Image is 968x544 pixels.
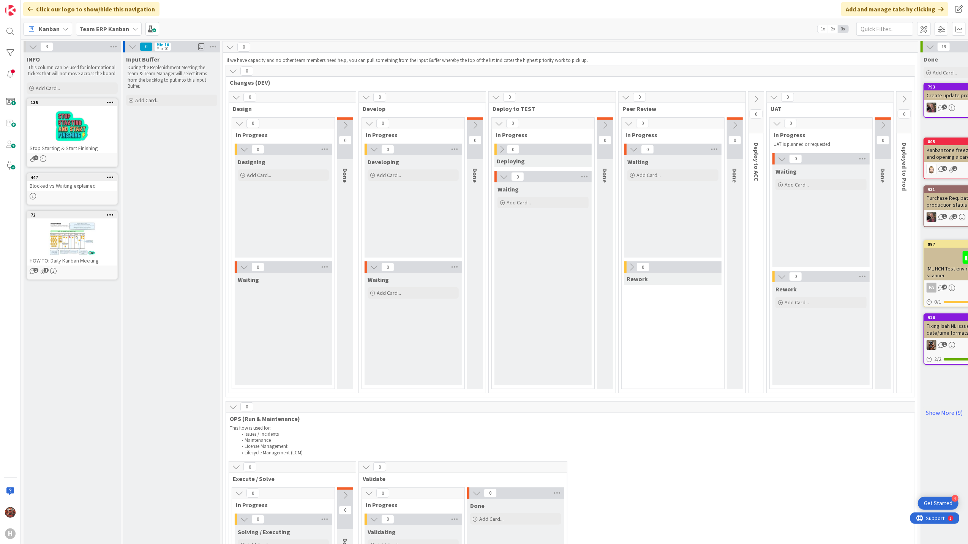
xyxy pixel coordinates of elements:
span: 1 [44,268,49,273]
span: 0 [503,93,516,102]
input: Quick Filter... [856,22,913,36]
span: 5 [942,104,947,109]
span: In Progress [236,131,325,139]
span: 0 [237,43,250,52]
span: UAT [771,105,884,112]
span: Add Card... [377,172,401,179]
span: 0 [373,462,386,471]
div: H [5,528,16,539]
span: 0 / 1 [934,298,941,306]
img: JK [5,507,16,518]
span: 0 [876,136,889,145]
span: Rework [775,285,797,293]
span: OPS (Run & Maintenance) [230,415,905,422]
div: Max 20 [156,47,168,51]
span: In Progress [236,501,325,509]
span: Input Buffer [126,55,159,63]
span: 0 [484,489,497,498]
span: 0 [240,66,253,76]
img: VK [927,340,936,350]
span: Done [341,168,349,183]
span: Rework [627,275,648,283]
span: 2x [828,25,838,33]
img: Rv [927,164,936,174]
span: 0 [240,402,253,411]
span: 1 [952,214,957,219]
span: 1 [952,166,957,171]
span: Peer Review [622,105,736,112]
p: If we have capacity and no other team members need help, you can pull something from the Input Bu... [227,57,914,63]
span: Done [470,502,485,509]
img: Visit kanbanzone.com [5,5,16,16]
span: Add Card... [785,181,809,188]
span: In Progress [774,131,863,139]
p: This column can be used for informational tickets that will not move across the board [28,65,116,77]
span: 0 [251,145,264,154]
div: Blocked vs Waiting explained [27,181,117,191]
span: Changes (DEV) [230,79,905,86]
span: Solving / Executing [238,528,290,536]
span: Kanban [39,24,60,33]
div: Add and manage tabs by clicking [841,2,948,16]
span: In Progress [625,131,715,139]
span: INFO [27,55,40,63]
span: Waiting [368,276,389,283]
span: Develop [363,105,476,112]
span: 0 [251,515,264,524]
li: License Management [237,443,911,449]
span: Add Card... [135,97,159,104]
span: Validating [368,528,396,536]
p: This flow is used for: [230,425,911,431]
span: Design [233,105,346,112]
span: 0 [784,119,797,128]
span: Waiting [627,158,649,166]
span: 0 [140,42,153,51]
span: In Progress [366,131,455,139]
span: Add Card... [36,85,60,92]
b: Team ERP Kanban [79,25,129,33]
span: 0 [728,136,741,145]
span: Add Card... [933,69,957,76]
span: 0 [789,154,802,163]
div: 447 [27,174,117,181]
div: Open Get Started checklist, remaining modules: 4 [918,497,959,510]
div: 135 [27,99,117,106]
span: 0 [381,515,394,524]
span: 0 [381,145,394,154]
img: BF [927,212,936,222]
span: Add Card... [507,199,531,206]
span: 0 [781,93,794,102]
a: 72HOW TO: Daily Kanban Meeting [27,211,118,280]
span: Done [879,168,887,183]
span: Done [601,168,609,183]
div: Min 10 [156,43,169,47]
li: Lifecycle Management (LCM) [237,450,911,456]
span: Add Card... [785,299,809,306]
div: 72HOW TO: Daily Kanban Meeting [27,212,117,266]
span: 0 [750,109,763,119]
div: 447Blocked vs Waiting explained [27,174,117,191]
span: Validate [363,475,557,482]
span: 0 [376,489,389,498]
span: 0 [373,93,386,102]
div: 447 [31,175,117,180]
span: Waiting [775,168,797,175]
span: 0 [898,109,911,119]
div: 135Stop Starting & Start Finishing [27,99,117,153]
div: Get Started [924,500,952,507]
div: FA [927,283,936,293]
span: 3x [838,25,848,33]
span: Support [16,1,35,10]
span: 0 [251,263,264,272]
div: Click our logo to show/hide this navigation [23,2,159,16]
span: 0 [469,136,482,145]
span: Add Card... [377,289,401,296]
span: In Progress [496,131,585,139]
span: 1 [33,155,38,160]
span: 0 [511,172,524,181]
span: 0 [636,263,649,272]
div: Stop Starting & Start Finishing [27,143,117,153]
span: 1 [942,342,947,347]
span: 0 [246,489,259,498]
span: Done [471,168,479,183]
